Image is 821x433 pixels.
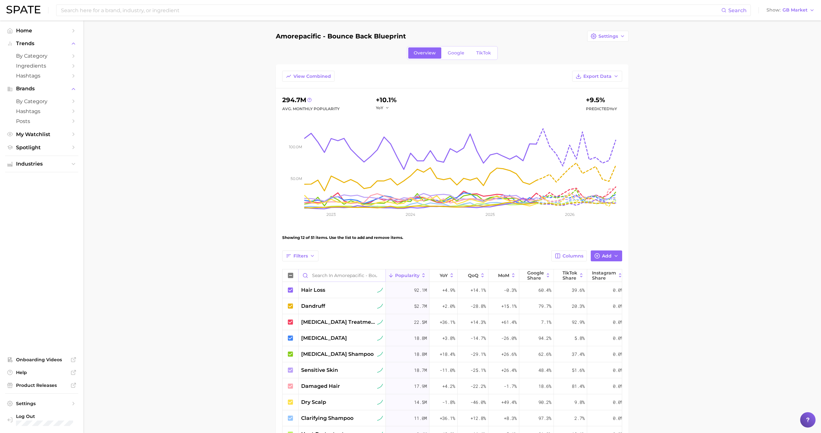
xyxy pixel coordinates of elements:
[395,273,419,278] span: Popularity
[376,105,390,110] button: YoY
[538,414,551,422] span: 97.3%
[16,161,67,167] span: Industries
[574,414,585,422] span: 2.7%
[5,106,78,116] a: Hashtags
[289,144,302,149] tspan: 100.0m
[587,31,629,42] button: Settings
[414,398,427,406] span: 14.5m
[283,314,642,330] button: [MEDICAL_DATA] treatmentsustained riser22.5m+36.1%+14.3%+61.4%7.1%92.9%0.0%
[586,95,617,105] div: +9.5%
[538,382,551,390] span: 18.6%
[504,382,517,390] span: -1.7%
[377,415,383,421] img: sustained riser
[442,302,455,310] span: +2.0%
[5,26,78,36] a: Home
[498,273,509,278] span: MoM
[728,7,747,13] span: Search
[16,144,67,151] span: Spotlight
[299,269,385,282] input: Search in Amorepacific - Bounce Back Blueprint
[377,383,383,389] img: sustained riser
[554,269,587,282] button: TikTok Share
[301,334,347,342] span: [MEDICAL_DATA]
[440,366,455,374] span: -11.0%
[301,318,376,326] span: [MEDICAL_DATA] treatment
[429,269,458,282] button: YoY
[406,212,415,217] tspan: 2024
[283,394,642,410] button: dry scalpsustained riser14.5m-1.8%-46.0%+49.4%90.2%9.8%0.0%
[414,302,427,310] span: 52.7m
[602,253,612,259] span: Add
[5,39,78,48] button: Trends
[563,270,577,281] span: TikTok Share
[414,366,427,374] span: 18.7m
[5,84,78,94] button: Brands
[5,380,78,390] a: Product Releases
[783,8,808,12] span: GB Market
[282,71,334,82] button: View Combined
[301,414,353,422] span: clarifying shampoo
[377,335,383,341] img: sustained riser
[572,350,585,358] span: 37.4%
[60,5,721,16] input: Search here for a brand, industry, or ingredient
[442,398,455,406] span: -1.8%
[414,334,427,342] span: 18.8m
[501,302,517,310] span: +15.1%
[16,63,67,69] span: Ingredients
[301,382,340,390] span: damaged hair
[591,250,622,261] button: Add
[283,362,642,378] button: sensitive skinsustained riser18.7m-11.0%-25.1%+26.4%48.4%51.6%0.0%
[293,253,308,259] span: Filters
[5,143,78,152] a: Spotlight
[476,50,491,56] span: TikTok
[283,330,642,346] button: [MEDICAL_DATA]sustained riser18.8m+3.8%-14.7%-26.0%94.2%5.8%0.0%
[5,368,78,377] a: Help
[440,273,448,278] span: YoY
[613,286,623,294] span: 0.0%
[5,399,78,408] a: Settings
[16,382,67,388] span: Product Releases
[414,50,436,56] span: Overview
[613,366,623,374] span: 0.0%
[16,413,73,419] span: Log Out
[440,350,455,358] span: +18.4%
[574,334,585,342] span: 5.8%
[470,318,486,326] span: +14.3%
[538,366,551,374] span: 48.4%
[538,334,551,342] span: 94.2%
[291,176,302,181] tspan: 50.0m
[572,71,622,82] button: Export Data
[276,33,406,40] h1: Amorepacific - Bounce Back Blueprint
[592,270,616,281] span: Instagram Share
[283,298,642,314] button: dandruffsustained riser52.7m+2.0%-28.8%+15.1%79.7%20.3%0.0%
[5,116,78,126] a: Posts
[470,302,486,310] span: -28.8%
[377,287,383,293] img: sustained riser
[470,334,486,342] span: -14.7%
[16,28,67,34] span: Home
[538,302,551,310] span: 79.7%
[613,398,623,406] span: 0.0%
[326,212,336,217] tspan: 2023
[470,398,486,406] span: -46.0%
[458,269,488,282] button: QoQ
[414,350,427,358] span: 18.8m
[5,96,78,106] a: by Category
[283,410,642,426] button: clarifying shampoosustained riser11.0m+36.1%+12.8%+8.3%97.3%2.7%0.0%
[572,286,585,294] span: 39.6%
[470,350,486,358] span: -29.1%
[5,129,78,139] a: My Watchlist
[613,302,623,310] span: 0.0%
[613,318,623,326] span: 0.0%
[16,108,67,114] span: Hashtags
[5,412,78,428] a: Log out. Currently logged in with e-mail mathilde@spate.nyc.
[16,131,67,137] span: My Watchlist
[376,95,397,105] div: +10.1%
[486,212,495,217] tspan: 2025
[16,86,67,92] span: Brands
[572,382,585,390] span: 81.4%
[16,370,67,375] span: Help
[527,270,544,281] span: Google Share
[377,351,383,357] img: sustained riser
[442,334,455,342] span: +3.8%
[16,357,67,363] span: Onboarding Videos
